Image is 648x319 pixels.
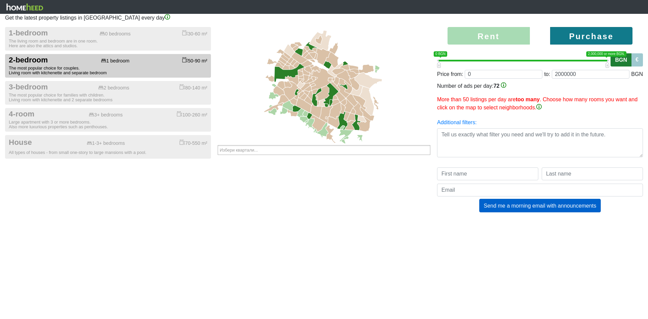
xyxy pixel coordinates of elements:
[5,135,211,159] button: House 1-3+ bedrooms 70-550 m² All types of houses - from small one-story to large mansions with a...
[165,14,170,20] img: info-3.png
[5,15,165,21] font: Get the latest property listings in [GEOGRAPHIC_DATA] every day
[588,52,625,56] font: 2,000,000 or more BGN.
[437,97,516,102] font: More than 50 listings per day are
[180,139,207,146] div: 70-550 m²
[5,108,211,132] button: 4-room 3+ bedrooms 100-260 m² Large apartment with 3 or more bedrooms.Also more luxurious propert...
[501,82,506,88] img: info-3.png
[180,84,207,91] div: 80-140 m²
[9,38,98,44] font: The living room and bedroom are in one room.
[9,43,78,48] font: Here are also the attics and studios.
[437,71,463,77] font: Price from:
[542,167,643,180] input: Last name
[536,104,542,109] img: info-3.png
[105,31,131,36] font: 0 bedrooms
[177,111,207,118] div: 100-260 m²
[5,54,211,78] button: 2-bedroom 1 bedroom 50-90 m² The most popular choice for couples.Living room with kitchenette and...
[437,167,538,180] input: First name
[478,31,500,41] font: Rent
[9,124,108,129] font: Also more luxurious properties such as penthouses.
[92,140,125,146] font: 1-3+ bedrooms
[9,92,105,98] font: The most popular choice for families with children.
[5,27,211,51] button: 1-bedroom 0 bedrooms 30-60 m² The living room and bedroom are in one room.Here are also the attic...
[106,58,130,63] font: 1 bedroom
[9,65,80,71] font: The most popular choice for couples.
[104,85,129,90] font: 2 bedrooms
[9,97,112,102] font: Living room with kitchenette and 2 separate bedrooms
[484,203,596,209] font: Send me a morning email with announcements
[5,81,211,105] button: 3-bedroom 2 bedrooms 80-140 m² The most popular choice for families with children.Living room wit...
[516,97,540,102] font: too many
[437,119,477,125] a: Additional filters:
[9,83,48,91] font: 3-bedroom
[493,83,500,89] span: 72
[437,184,643,196] input: Email
[437,83,493,89] font: Number of ads per day:
[544,71,550,77] font: to:
[9,29,48,37] font: 1-bedroom
[435,52,446,56] font: 0 BGN
[9,119,91,125] font: Large apartment with 3 or more bedrooms.
[9,138,32,147] font: House
[182,30,207,37] div: 30-60 m²
[9,150,146,155] font: All types of houses - from small one-story to large mansions with a pool.
[479,199,601,212] button: Send me a morning email with announcements
[569,31,614,41] font: Purchase
[182,57,207,64] div: 50-90 m²
[9,70,107,75] font: Living room with kitchenette and separate bedroom
[9,56,48,64] font: 2-bedroom
[9,110,34,118] font: 4-room
[631,53,643,67] label: €
[94,112,123,117] font: 3+ bedrooms
[615,57,627,63] font: BGN
[631,71,643,77] font: BGN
